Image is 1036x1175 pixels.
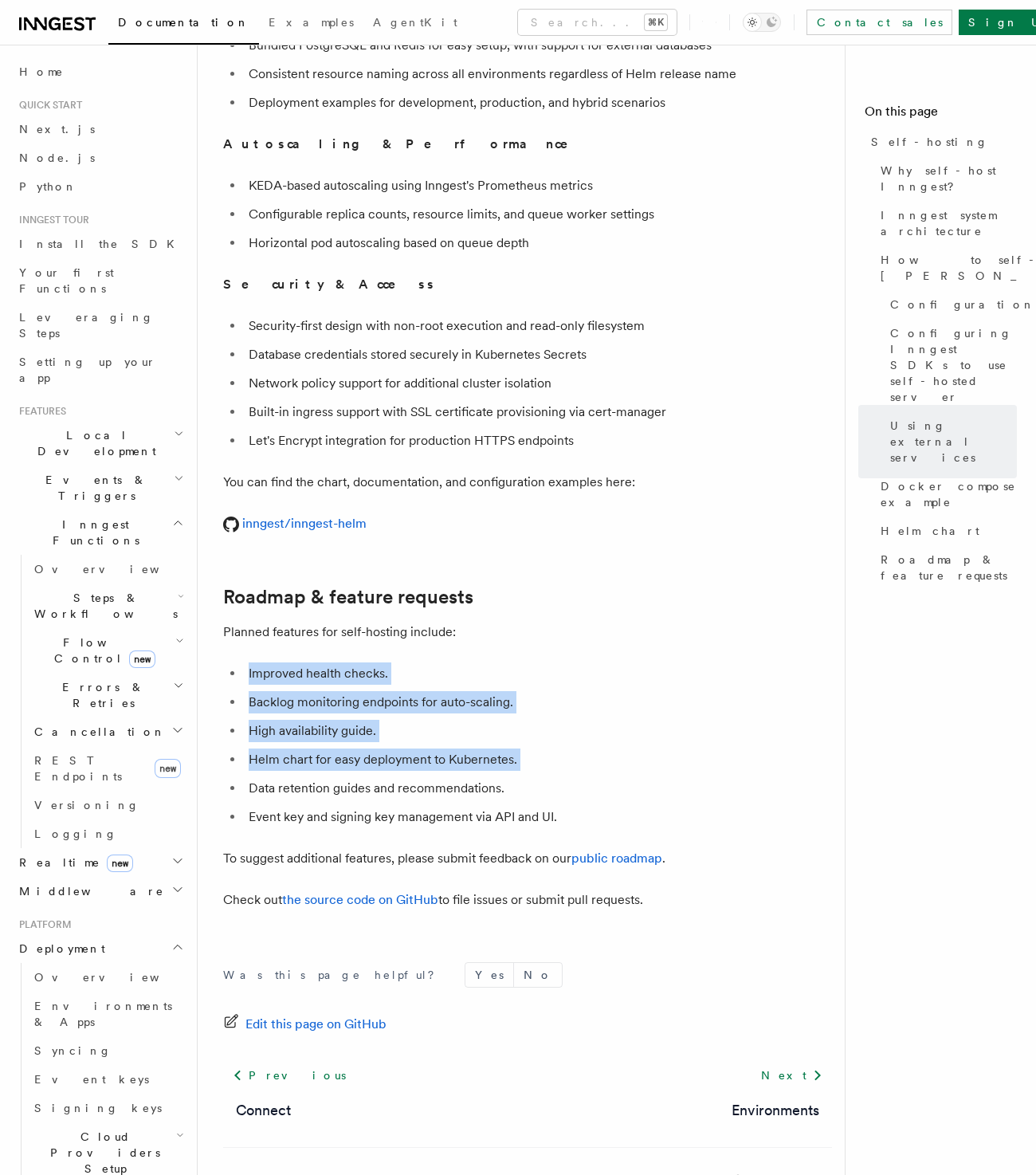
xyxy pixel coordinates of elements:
[269,16,354,29] span: Examples
[13,258,187,303] a: Your first Functions
[282,892,438,907] a: the source code on GitHub
[13,405,66,418] span: Features
[871,134,988,150] span: Self-hosting
[223,277,436,292] strong: Security & Access
[223,967,445,983] p: Was this page helpful?
[34,971,198,984] span: Overview
[129,650,155,668] span: new
[806,10,952,35] a: Contact sales
[155,759,181,778] span: new
[13,918,72,931] span: Platform
[28,590,178,622] span: Steps & Workflows
[13,143,187,172] a: Node.js
[223,621,832,643] p: Planned features for self-hosting include:
[244,92,832,114] li: Deployment examples for development, production, and hybrid scenarios
[107,855,133,872] span: new
[13,466,187,510] button: Events & Triggers
[19,311,154,340] span: Leveraging Steps
[34,563,198,576] span: Overview
[28,992,187,1036] a: Environments & Apps
[13,555,187,848] div: Inngest Functions
[28,679,173,711] span: Errors & Retries
[874,201,1017,246] a: Inngest system architecture
[881,207,1017,239] span: Inngest system architecture
[13,427,174,459] span: Local Development
[244,806,832,828] li: Event key and signing key management via API and UI.
[874,246,1017,290] a: How to self-host [PERSON_NAME]
[890,325,1017,405] span: Configuring Inngest SDKs to use self-hosted server
[13,941,105,957] span: Deployment
[223,889,832,911] p: Check out to file issues or submit pull requests.
[223,471,832,493] p: You can find the chart, documentation, and configuration examples here:
[28,628,187,673] button: Flow Controlnew
[244,720,832,742] li: High availability guide.
[28,724,166,740] span: Cancellation
[874,472,1017,517] a: Docker compose example
[28,963,187,992] a: Overview
[890,297,1035,312] span: Configuration
[518,10,677,35] button: Search...⌘K
[28,673,187,717] button: Errors & Retries
[881,478,1017,510] span: Docker compose example
[28,635,175,666] span: Flow Control
[13,472,174,504] span: Events & Triggers
[881,552,1017,584] span: Roadmap & feature requests
[865,128,1017,156] a: Self-hosting
[751,1061,832,1090] a: Next
[19,266,114,295] span: Your first Functions
[244,749,832,771] li: Helm chart for easy deployment to Kubernetes.
[13,303,187,348] a: Leveraging Steps
[244,777,832,800] li: Data retention guides and recommendations.
[13,348,187,392] a: Setting up your app
[244,372,832,395] li: Network policy support for additional cluster isolation
[13,230,187,258] a: Install the SDK
[245,1013,387,1035] span: Edit this page on GitHub
[19,180,77,193] span: Python
[223,1013,387,1035] a: Edit this page on GitHub
[244,203,832,226] li: Configurable replica counts, resource limits, and queue worker settings
[13,421,187,466] button: Local Development
[881,163,1017,195] span: Why self-host Inngest?
[13,57,187,86] a: Home
[19,238,184,250] span: Install the SDK
[34,1102,162,1114] span: Signing keys
[13,115,187,143] a: Next.js
[19,64,64,80] span: Home
[28,584,187,628] button: Steps & Workflows
[13,517,172,548] span: Inngest Functions
[884,290,1017,319] a: Configuration
[34,1000,172,1028] span: Environments & Apps
[28,791,187,819] a: Versioning
[13,510,187,555] button: Inngest Functions
[244,315,832,337] li: Security-first design with non-root execution and read-only filesystem
[865,102,1017,128] h4: On this page
[236,1099,291,1122] a: Connect
[108,5,259,45] a: Documentation
[34,827,117,840] span: Logging
[223,136,591,151] strong: Autoscaling & Performance
[223,586,473,608] a: Roadmap & feature requests
[13,883,164,899] span: Middleware
[223,1061,355,1090] a: Previous
[244,232,832,254] li: Horizontal pod autoscaling based on queue depth
[244,430,832,452] li: Let's Encrypt integration for production HTTPS endpoints
[244,344,832,366] li: Database credentials stored securely in Kubernetes Secrets
[28,746,187,791] a: REST Endpointsnew
[645,14,667,30] kbd: ⌘K
[244,662,832,685] li: Improved health checks.
[28,555,187,584] a: Overview
[890,418,1017,466] span: Using external services
[19,356,156,384] span: Setting up your app
[244,175,832,197] li: KEDA-based autoscaling using Inngest's Prometheus metrics
[28,1036,187,1065] a: Syncing
[884,319,1017,411] a: Configuring Inngest SDKs to use self-hosted server
[373,16,457,29] span: AgentKit
[34,1073,149,1086] span: Event keys
[28,1065,187,1094] a: Event keys
[732,1099,819,1122] a: Environments
[28,1094,187,1122] a: Signing keys
[244,401,832,423] li: Built-in ingress support with SSL certificate provisioning via cert-manager
[874,517,1017,545] a: Helm chart
[259,5,363,43] a: Examples
[34,799,139,811] span: Versioning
